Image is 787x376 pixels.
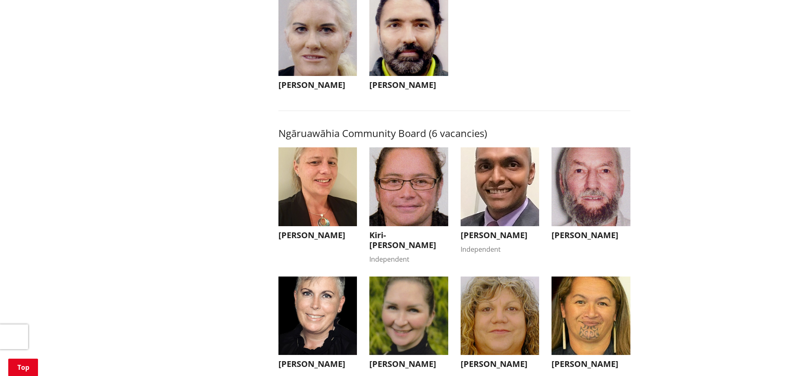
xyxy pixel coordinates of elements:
[461,359,540,369] h3: [PERSON_NAME]
[461,277,540,355] img: WO-B-NG__RICE_V__u4iPL
[278,359,357,369] h3: [PERSON_NAME]
[278,80,357,90] h3: [PERSON_NAME]
[278,128,630,140] h3: Ngāruawāhia Community Board (6 vacancies)
[369,359,448,369] h3: [PERSON_NAME]
[369,230,448,250] h3: Kiri-[PERSON_NAME]
[278,147,357,226] img: WO-W-NN__FIRTH_D__FVQcs
[278,277,357,374] button: [PERSON_NAME]
[278,147,357,244] button: [PERSON_NAME]
[8,359,38,376] a: Top
[552,359,630,369] h3: [PERSON_NAME]
[552,277,630,374] button: [PERSON_NAME]
[369,254,448,264] div: Independent
[461,147,540,226] img: WO-W-NN__SUDHAN_G__tXp8d
[369,147,448,226] img: WO-B-NG__MORGAN_K__w37y3
[749,341,779,371] iframe: Messenger Launcher
[369,147,448,264] button: Kiri-[PERSON_NAME] Independent
[369,277,448,355] img: WO-B-NG__SUNNEX_A__QTVNW
[369,80,448,90] h3: [PERSON_NAME]
[552,147,630,244] button: [PERSON_NAME]
[552,147,630,226] img: WO-B-NG__AYERS_J__8ABdt
[369,277,448,374] button: [PERSON_NAME]
[461,277,540,374] button: [PERSON_NAME]
[552,230,630,240] h3: [PERSON_NAME]
[461,230,540,240] h3: [PERSON_NAME]
[461,147,540,254] button: [PERSON_NAME] Independent
[552,277,630,355] img: WO-B-NG__MORGAN_D__j3uWh
[461,244,540,254] div: Independent
[278,230,357,240] h3: [PERSON_NAME]
[278,277,357,355] img: WO-B-NG__PARQUIST_A__WbTRj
